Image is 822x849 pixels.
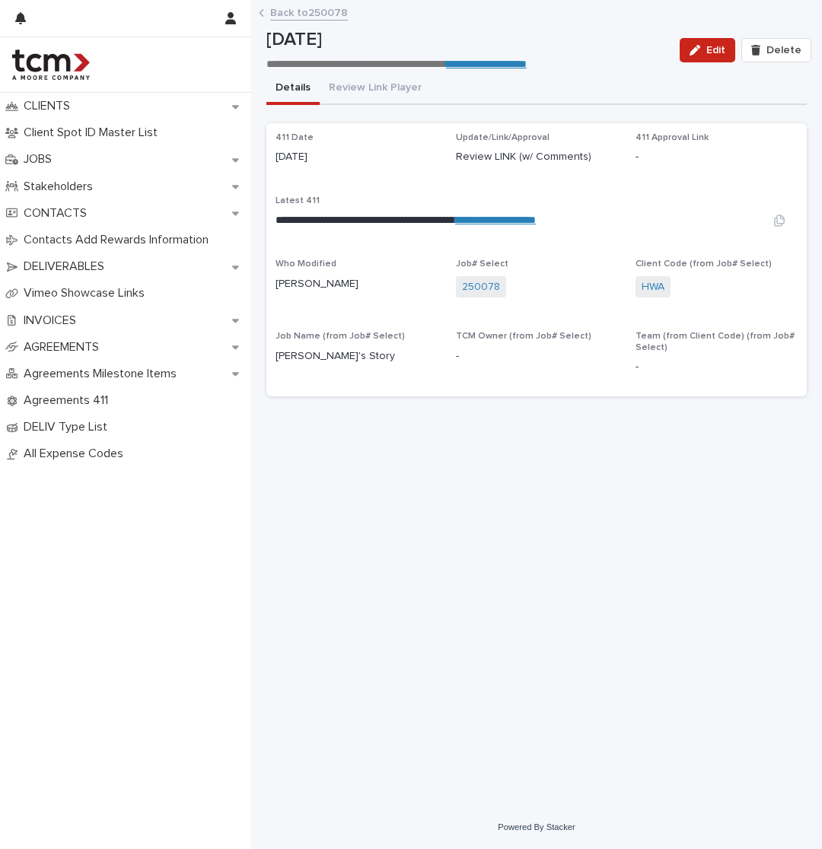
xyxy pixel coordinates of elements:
[18,420,119,434] p: DELIV Type List
[18,313,88,328] p: INVOICES
[276,133,314,142] span: 411 Date
[18,126,170,140] p: Client Spot ID Master List
[642,279,664,295] a: HWA
[18,152,64,167] p: JOBS
[18,286,157,300] p: Vimeo Showcase Links
[766,45,801,56] span: Delete
[18,180,105,194] p: Stakeholders
[266,73,320,105] button: Details
[276,348,438,364] p: [PERSON_NAME]'s Story
[456,133,550,142] span: Update/Link/Approval
[741,38,811,62] button: Delete
[276,259,336,269] span: Who Modified
[18,340,111,355] p: AGREEMENTS
[18,367,189,381] p: Agreements Milestone Items
[636,359,798,375] p: -
[680,38,735,62] button: Edit
[18,393,120,408] p: Agreements 411
[18,259,116,274] p: DELIVERABLES
[456,149,618,165] p: Review LINK (w/ Comments)
[266,29,667,51] p: [DATE]
[18,447,135,461] p: All Expense Codes
[706,45,725,56] span: Edit
[636,332,795,351] span: Team (from Client Code) (from Job# Select)
[276,149,438,165] p: [DATE]
[18,233,221,247] p: Contacts Add Rewards Information
[456,259,508,269] span: Job# Select
[276,332,405,341] span: Job Name (from Job# Select)
[12,49,90,80] img: 4hMmSqQkux38exxPVZHQ
[498,822,575,832] a: Powered By Stacker
[18,206,99,221] p: CONTACTS
[456,332,591,341] span: TCM Owner (from Job# Select)
[18,99,82,113] p: CLIENTS
[320,73,431,105] button: Review Link Player
[636,149,798,165] p: -
[636,133,709,142] span: 411 Approval Link
[270,3,348,21] a: Back to250078
[456,348,618,364] p: -
[462,279,500,295] a: 250078
[276,196,320,205] span: Latest 411
[276,276,438,292] p: [PERSON_NAME]
[636,259,772,269] span: Client Code (from Job# Select)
